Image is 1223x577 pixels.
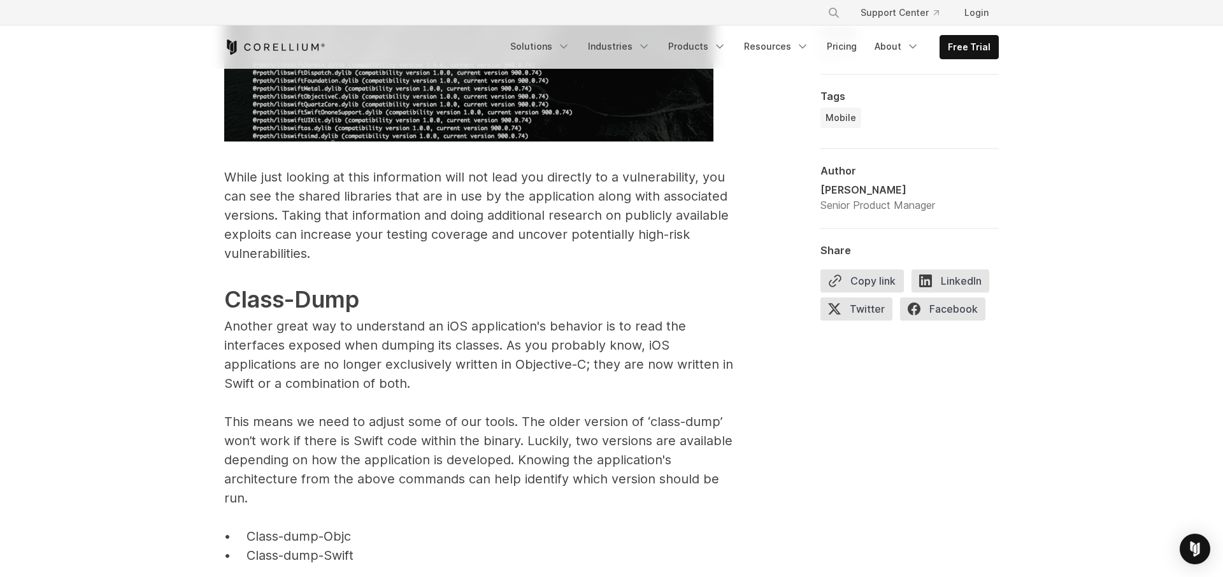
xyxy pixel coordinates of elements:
[820,108,861,128] a: Mobile
[954,1,999,24] a: Login
[820,297,892,320] span: Twitter
[850,1,949,24] a: Support Center
[736,35,817,58] a: Resources
[580,35,658,58] a: Industries
[900,297,993,325] a: Facebook
[912,269,989,292] span: LinkedIn
[820,297,900,325] a: Twitter
[940,36,998,59] a: Free Trial
[661,35,734,58] a: Products
[224,318,733,391] span: Another great way to understand an iOS application's behavior is to read the interfaces exposed w...
[224,285,359,313] span: Class-Dump
[820,90,999,103] div: Tags
[1180,534,1210,564] div: Open Intercom Messenger
[819,35,864,58] a: Pricing
[822,1,845,24] button: Search
[224,414,733,506] span: This means we need to adjust some of our tools. The older version of ‘class-dump’ won’t work if t...
[912,269,997,297] a: LinkedIn
[867,35,927,58] a: About
[820,164,999,177] div: Author
[820,244,999,257] div: Share
[503,35,578,58] a: Solutions
[820,269,904,292] button: Copy link
[224,39,325,55] a: Corellium Home
[820,182,935,197] div: [PERSON_NAME]
[820,197,935,213] div: Senior Product Manager
[900,297,985,320] span: Facebook
[503,35,999,59] div: Navigation Menu
[826,111,856,124] span: Mobile
[812,1,999,24] div: Navigation Menu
